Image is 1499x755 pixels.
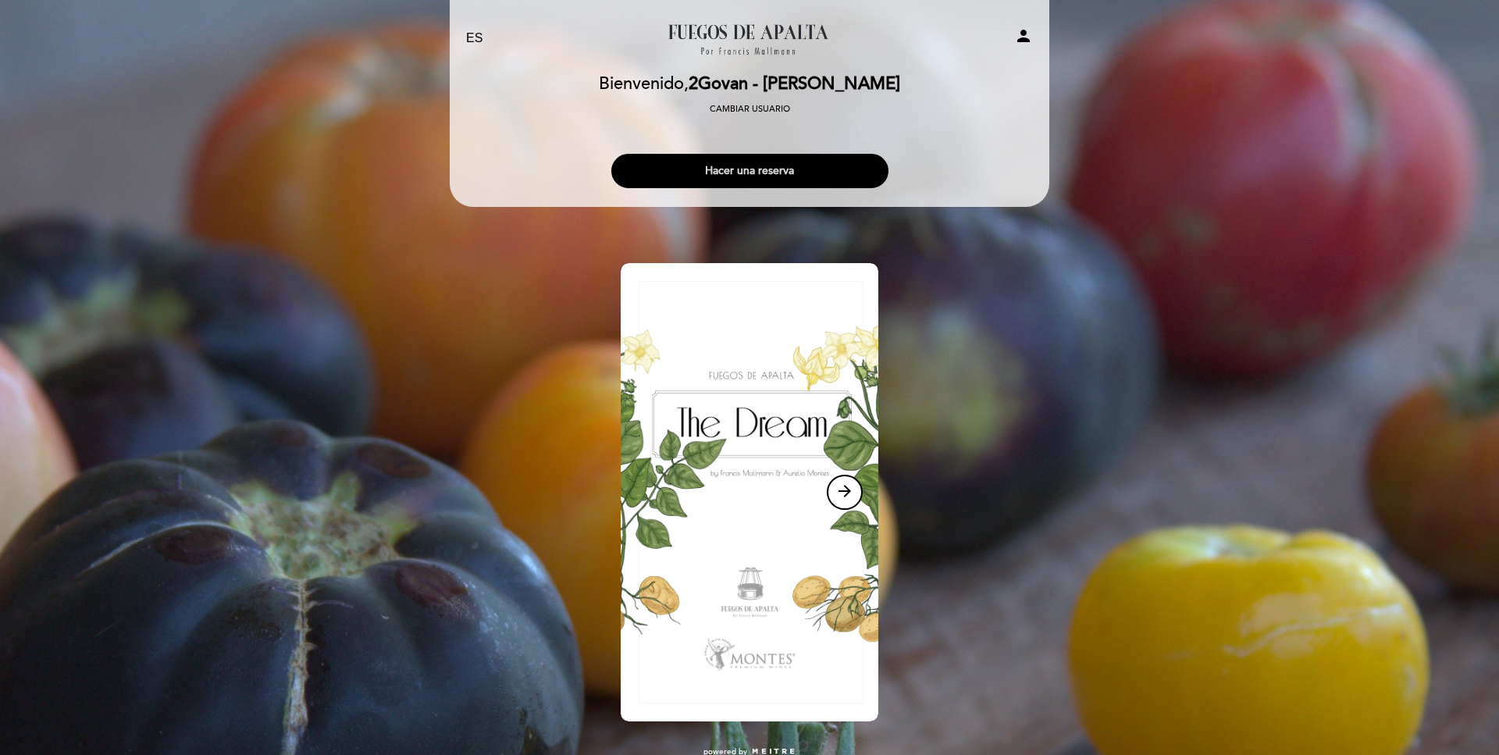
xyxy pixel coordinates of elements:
button: arrow_forward [827,475,863,510]
button: person [1014,27,1033,51]
a: Fuegos de Apalta [652,17,847,60]
i: arrow_forward [835,482,854,500]
button: Hacer una reserva [611,154,888,188]
img: banner_1708550267.jpeg [621,263,878,721]
span: 2Govan - [PERSON_NAME] [689,73,900,94]
i: person [1014,27,1033,45]
button: Cambiar usuario [705,102,795,116]
h2: Bienvenido, [599,75,900,94]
